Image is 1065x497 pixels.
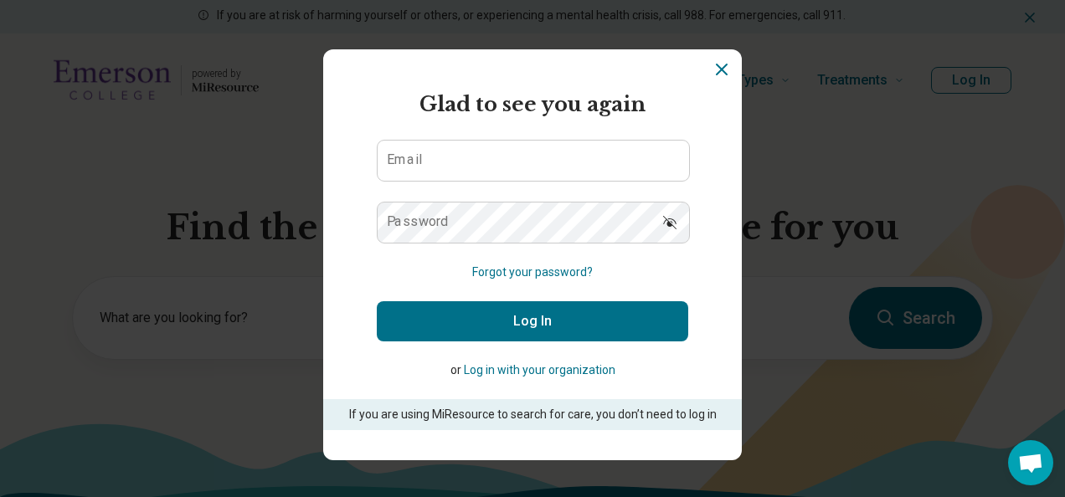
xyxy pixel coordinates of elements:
h2: Glad to see you again [377,90,688,120]
button: Show password [651,202,688,242]
label: Password [387,215,449,228]
button: Dismiss [712,59,732,79]
label: Email [387,153,422,167]
button: Forgot your password? [472,264,593,281]
p: or [377,361,688,379]
button: Log In [377,301,688,341]
button: Log in with your organization [464,361,615,379]
p: If you are using MiResource to search for care, you don’t need to log in [347,406,718,423]
section: Login Dialog [323,49,742,460]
